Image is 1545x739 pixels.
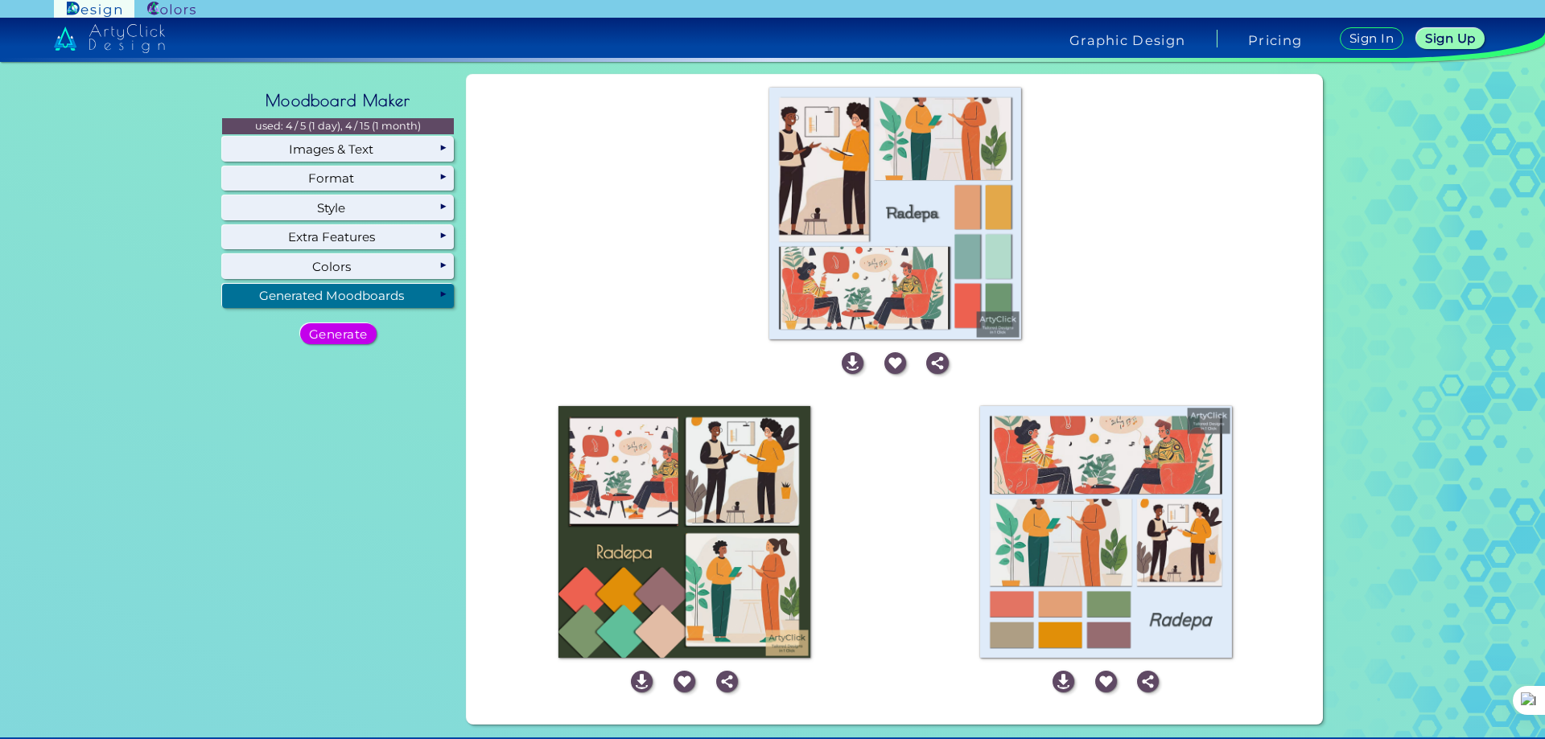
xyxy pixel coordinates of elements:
img: icon_download_white.svg [1053,671,1074,692]
div: Generated Moodboards [222,284,454,308]
img: icon_download_white.svg [842,352,863,374]
h2: Moodboard Maker [257,83,418,118]
h5: Sign In [1352,33,1392,44]
img: artyclick_design_logo_white_combined_path.svg [54,24,165,53]
div: Format [222,166,454,191]
p: used: 4 / 5 (1 day), 4 / 15 (1 month) [222,118,454,134]
a: Pricing [1248,34,1302,47]
img: icon_share_white.svg [926,352,948,374]
div: Style [222,195,454,220]
img: icon_favourite_white.svg [884,352,906,374]
img: icon_share_white.svg [1137,671,1159,692]
div: Images & Text [222,137,454,161]
h5: Generate [311,328,364,339]
img: icon_favourite_white.svg [674,671,695,692]
h5: Sign Up [1428,33,1473,44]
img: icon_share_white.svg [716,671,738,692]
a: Sign Up [1419,29,1481,48]
h4: Graphic Design [1069,34,1185,47]
img: icon_download_white.svg [631,671,653,692]
div: Colors [222,254,454,278]
a: Sign In [1343,28,1401,49]
img: ArtyClick Colors logo [147,2,196,17]
div: Extra Features [222,225,454,249]
img: icon_favourite_white.svg [1095,671,1117,692]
